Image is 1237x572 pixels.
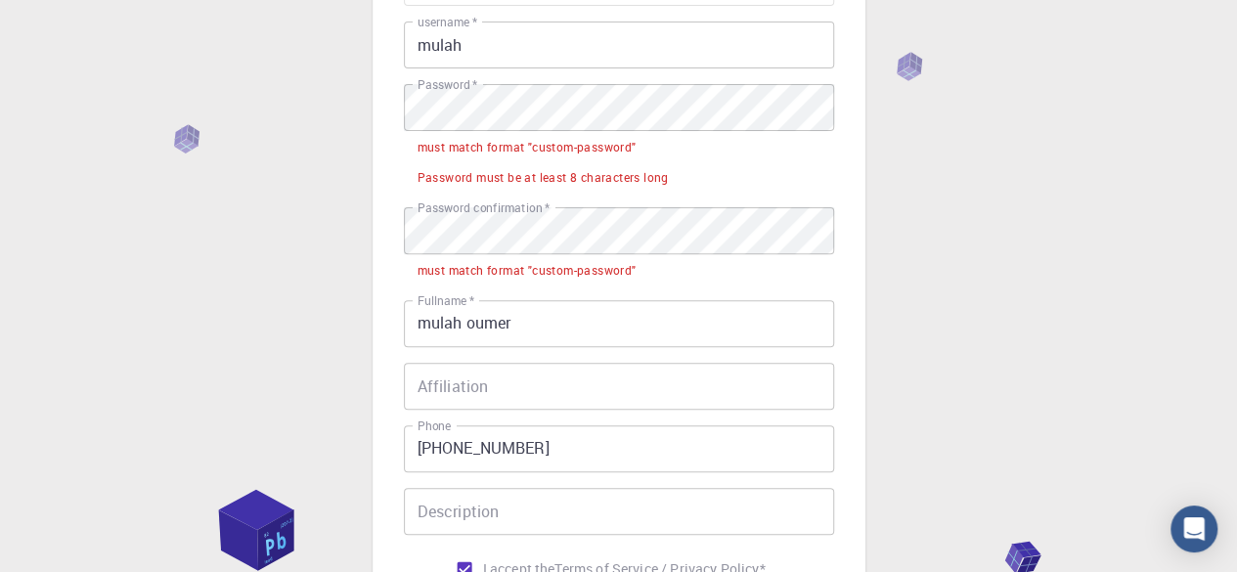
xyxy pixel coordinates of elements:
[418,199,550,216] label: Password confirmation
[418,138,637,157] div: must match format "custom-password"
[1171,506,1217,552] div: Open Intercom Messenger
[418,292,474,309] label: Fullname
[418,76,477,93] label: Password
[418,168,669,188] div: Password must be at least 8 characters long
[418,14,477,30] label: username
[418,261,637,281] div: must match format "custom-password"
[418,418,451,434] label: Phone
